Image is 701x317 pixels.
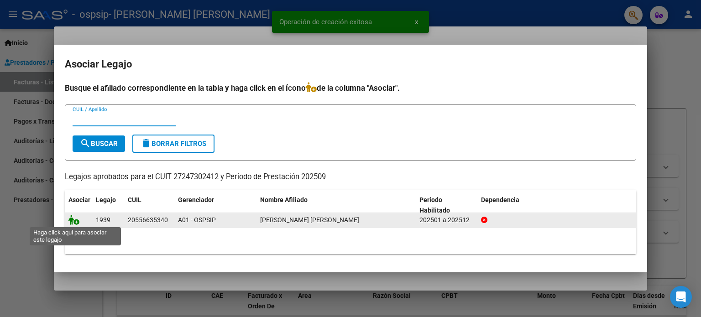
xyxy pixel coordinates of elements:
[477,190,637,220] datatable-header-cell: Dependencia
[260,196,308,203] span: Nombre Afiliado
[141,138,152,149] mat-icon: delete
[132,135,214,153] button: Borrar Filtros
[178,196,214,203] span: Gerenciador
[256,190,416,220] datatable-header-cell: Nombre Afiliado
[419,196,450,214] span: Periodo Habilitado
[419,215,474,225] div: 202501 a 202512
[65,82,636,94] h4: Busque el afiliado correspondiente en la tabla y haga click en el ícono de la columna "Asociar".
[128,215,168,225] div: 20556635340
[670,286,692,308] div: Open Intercom Messenger
[65,190,92,220] datatable-header-cell: Asociar
[65,56,636,73] h2: Asociar Legajo
[65,171,636,183] p: Legajos aprobados para el CUIT 27247302412 y Período de Prestación 202509
[96,196,116,203] span: Legajo
[73,135,125,152] button: Buscar
[260,216,359,223] span: GALLARDO BLANCO MATIAS DANIEL
[80,140,118,148] span: Buscar
[416,190,477,220] datatable-header-cell: Periodo Habilitado
[80,138,91,149] mat-icon: search
[96,216,110,223] span: 1939
[92,190,124,220] datatable-header-cell: Legajo
[68,196,90,203] span: Asociar
[178,216,216,223] span: A01 - OSPSIP
[128,196,141,203] span: CUIL
[141,140,206,148] span: Borrar Filtros
[174,190,256,220] datatable-header-cell: Gerenciador
[481,196,519,203] span: Dependencia
[65,231,636,254] div: 1 registros
[124,190,174,220] datatable-header-cell: CUIL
